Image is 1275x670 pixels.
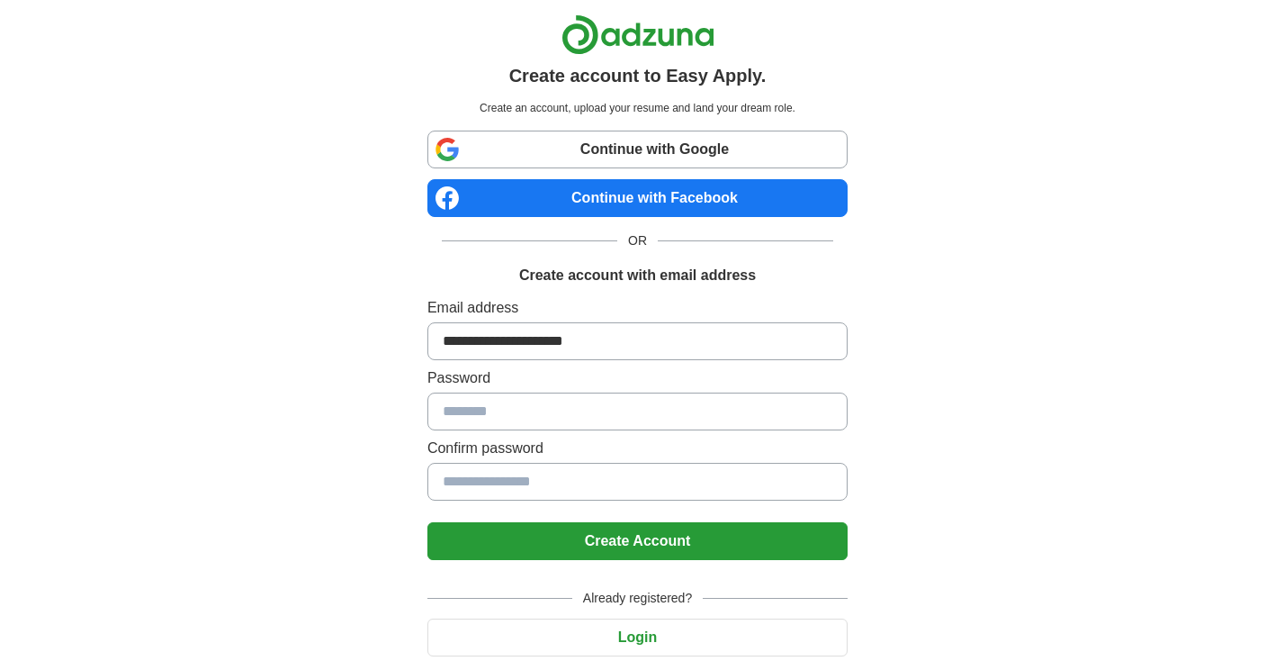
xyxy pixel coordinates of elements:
label: Password [427,367,848,389]
h1: Create account to Easy Apply. [509,62,767,89]
a: Login [427,629,848,645]
span: Already registered? [572,589,703,608]
img: Adzuna logo [561,14,714,55]
label: Confirm password [427,438,848,459]
button: Login [427,619,848,656]
button: Create Account [427,522,848,560]
span: OR [617,231,658,250]
p: Create an account, upload your resume and land your dream role. [431,100,844,116]
h1: Create account with email address [519,265,756,286]
label: Email address [427,297,848,319]
a: Continue with Facebook [427,179,848,217]
a: Continue with Google [427,131,848,168]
